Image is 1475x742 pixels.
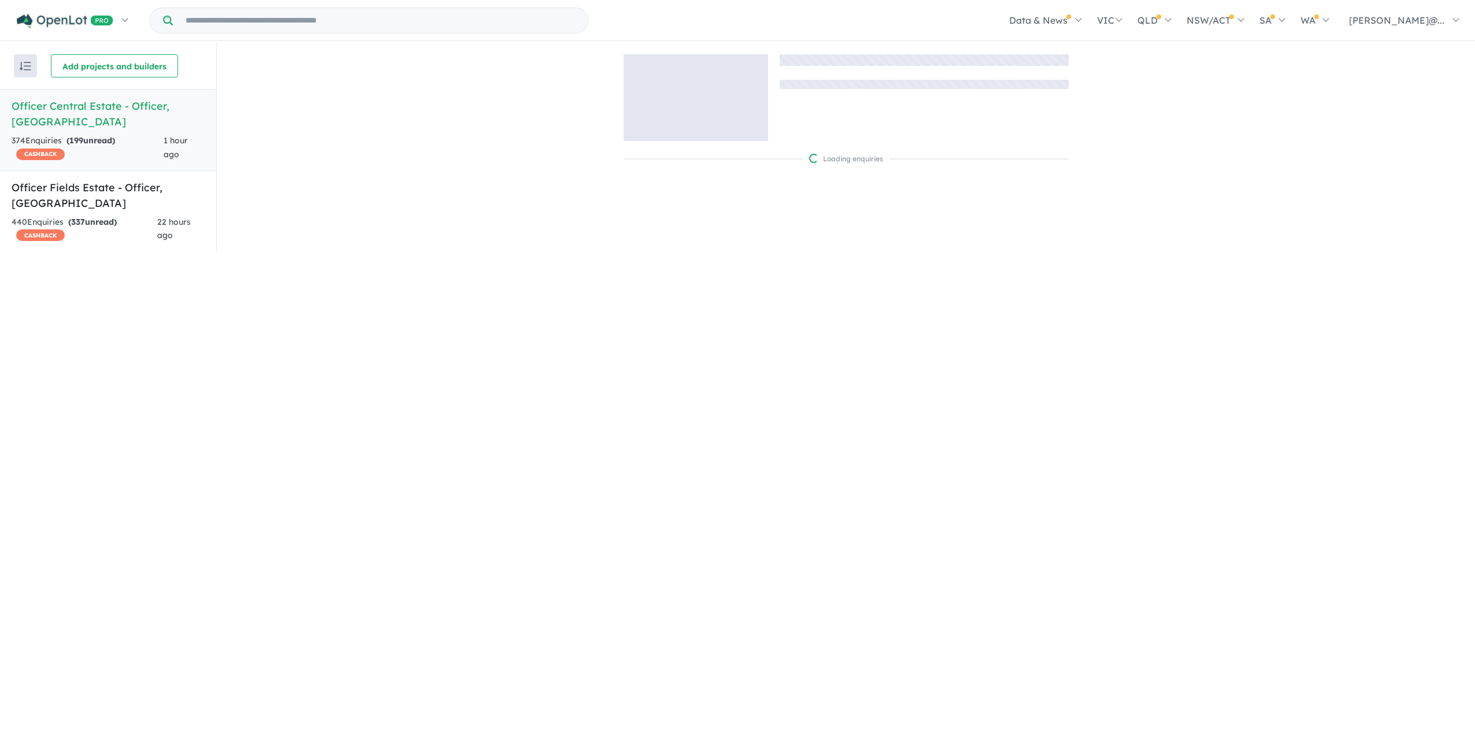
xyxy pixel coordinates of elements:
strong: ( unread) [66,135,115,146]
span: [PERSON_NAME]@... [1349,14,1444,26]
h5: Officer Fields Estate - Officer , [GEOGRAPHIC_DATA] [12,180,205,211]
div: 374 Enquir ies [12,134,164,162]
button: Add projects and builders [51,54,178,77]
span: CASHBACK [16,149,65,160]
strong: ( unread) [68,217,117,227]
span: 1 hour ago [164,135,188,159]
input: Try estate name, suburb, builder or developer [175,8,585,33]
span: 337 [71,217,85,227]
div: 440 Enquir ies [12,216,157,243]
img: Openlot PRO Logo White [17,14,113,28]
img: sort.svg [20,62,31,71]
span: 22 hours ago [157,217,191,241]
span: CASHBACK [16,229,65,241]
div: Loading enquiries [809,153,883,165]
span: 199 [69,135,83,146]
h5: Officer Central Estate - Officer , [GEOGRAPHIC_DATA] [12,98,205,129]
